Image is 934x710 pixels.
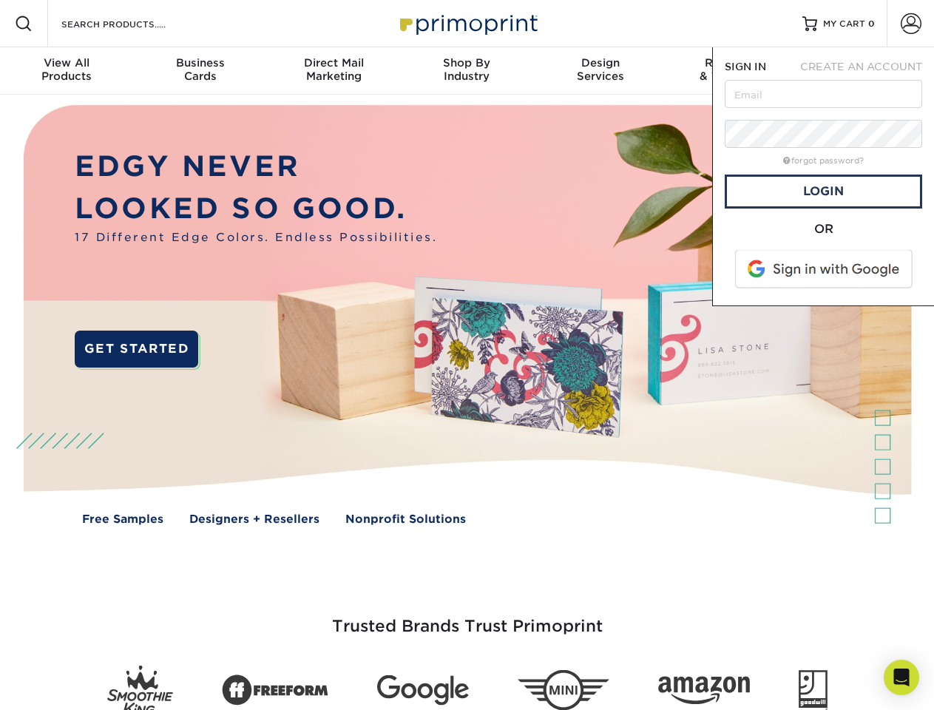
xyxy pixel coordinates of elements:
div: & Templates [667,56,800,83]
span: Resources [667,56,800,70]
span: Shop By [400,56,533,70]
input: SEARCH PRODUCTS..... [60,15,204,33]
a: DesignServices [534,47,667,95]
span: SIGN IN [725,61,766,72]
div: Open Intercom Messenger [884,660,919,695]
img: Primoprint [393,7,541,39]
div: Cards [133,56,266,83]
a: Resources& Templates [667,47,800,95]
img: Google [377,675,469,706]
span: Business [133,56,266,70]
a: BusinessCards [133,47,266,95]
div: Marketing [267,56,400,83]
a: forgot password? [783,156,864,166]
div: Services [534,56,667,83]
input: Email [725,80,922,108]
a: Shop ByIndustry [400,47,533,95]
span: MY CART [823,18,865,30]
p: LOOKED SO GOOD. [75,188,437,230]
a: Designers + Resellers [189,511,319,528]
img: Goodwill [799,670,828,710]
div: OR [725,220,922,238]
img: Amazon [658,677,750,705]
p: EDGY NEVER [75,146,437,188]
div: Industry [400,56,533,83]
span: Design [534,56,667,70]
a: Login [725,175,922,209]
span: 17 Different Edge Colors. Endless Possibilities. [75,229,437,246]
a: Nonprofit Solutions [345,511,466,528]
span: CREATE AN ACCOUNT [800,61,922,72]
span: 0 [868,18,875,29]
span: Direct Mail [267,56,400,70]
a: Direct MailMarketing [267,47,400,95]
a: Free Samples [82,511,163,528]
a: GET STARTED [75,331,198,368]
h3: Trusted Brands Trust Primoprint [35,581,900,654]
